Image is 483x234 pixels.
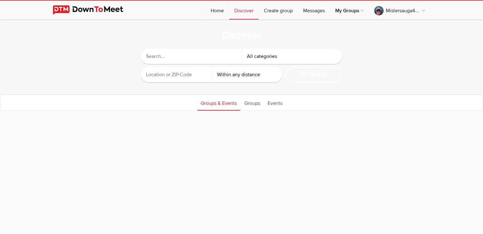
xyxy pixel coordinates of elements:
[369,1,430,20] a: Mistersauga43490
[197,95,240,111] a: Groups & Events
[259,1,298,20] a: Create group
[53,5,133,15] img: DownToMeet
[242,49,342,64] div: All categories
[229,1,258,20] a: Discover
[330,1,369,20] a: My Groups
[264,95,286,111] a: Events
[141,49,241,64] input: Search...
[222,29,261,43] h1: Discover
[241,95,263,111] a: Groups
[206,1,229,20] a: Home
[286,67,342,82] button: Search
[298,1,330,20] a: Messages
[141,67,212,82] input: Location or ZIP-Code
[301,71,327,78] span: Search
